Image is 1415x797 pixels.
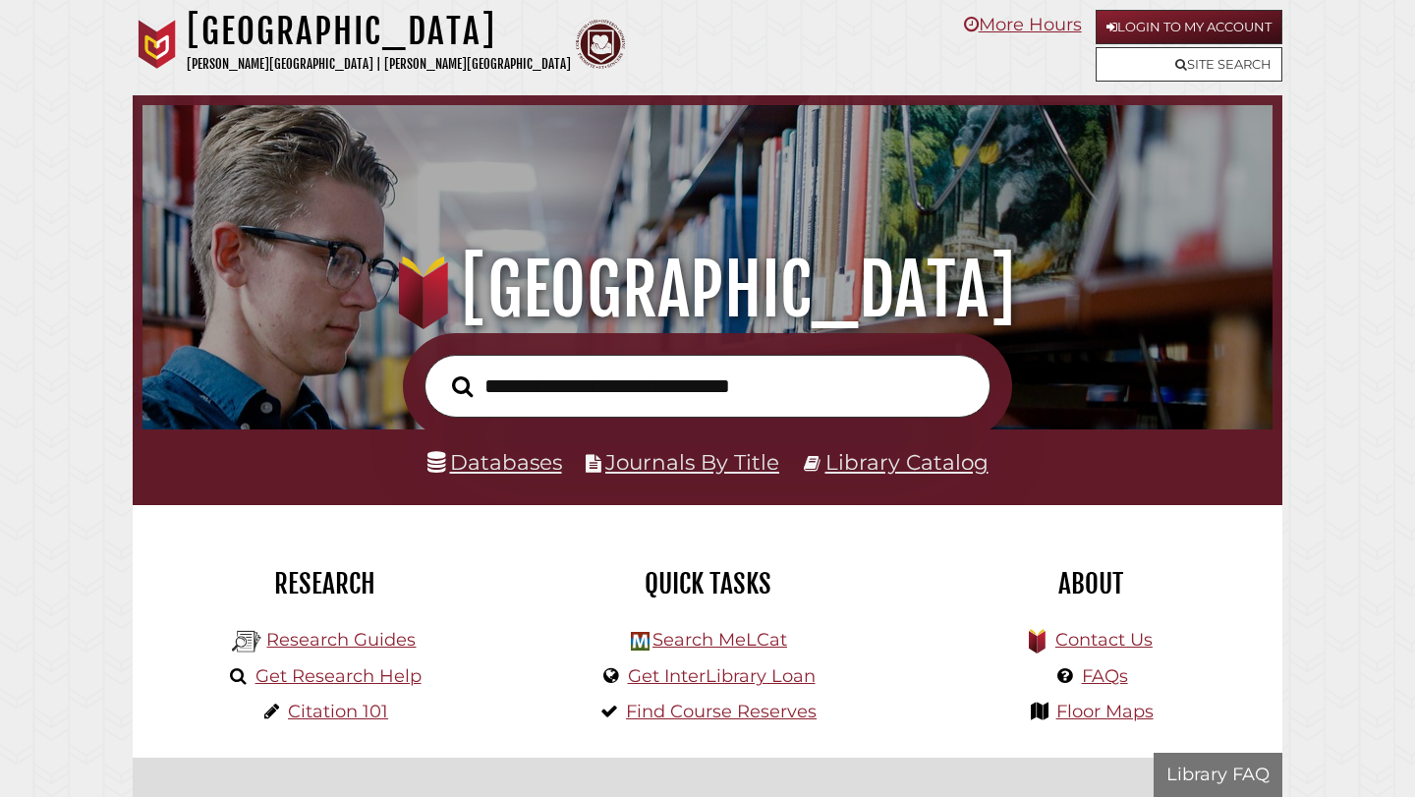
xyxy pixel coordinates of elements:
[232,627,261,656] img: Hekman Library Logo
[452,374,473,397] i: Search
[1096,47,1282,82] a: Site Search
[255,665,422,687] a: Get Research Help
[652,629,787,651] a: Search MeLCat
[1096,10,1282,44] a: Login to My Account
[825,449,989,475] a: Library Catalog
[427,449,562,475] a: Databases
[531,567,884,600] h2: Quick Tasks
[914,567,1268,600] h2: About
[133,20,182,69] img: Calvin University
[164,247,1252,333] h1: [GEOGRAPHIC_DATA]
[1082,665,1128,687] a: FAQs
[1055,629,1153,651] a: Contact Us
[187,53,571,76] p: [PERSON_NAME][GEOGRAPHIC_DATA] | [PERSON_NAME][GEOGRAPHIC_DATA]
[631,632,650,651] img: Hekman Library Logo
[628,665,816,687] a: Get InterLibrary Loan
[288,701,388,722] a: Citation 101
[964,14,1082,35] a: More Hours
[187,10,571,53] h1: [GEOGRAPHIC_DATA]
[626,701,817,722] a: Find Course Reserves
[442,370,482,403] button: Search
[605,449,779,475] a: Journals By Title
[576,20,625,69] img: Calvin Theological Seminary
[147,567,501,600] h2: Research
[266,629,416,651] a: Research Guides
[1056,701,1154,722] a: Floor Maps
